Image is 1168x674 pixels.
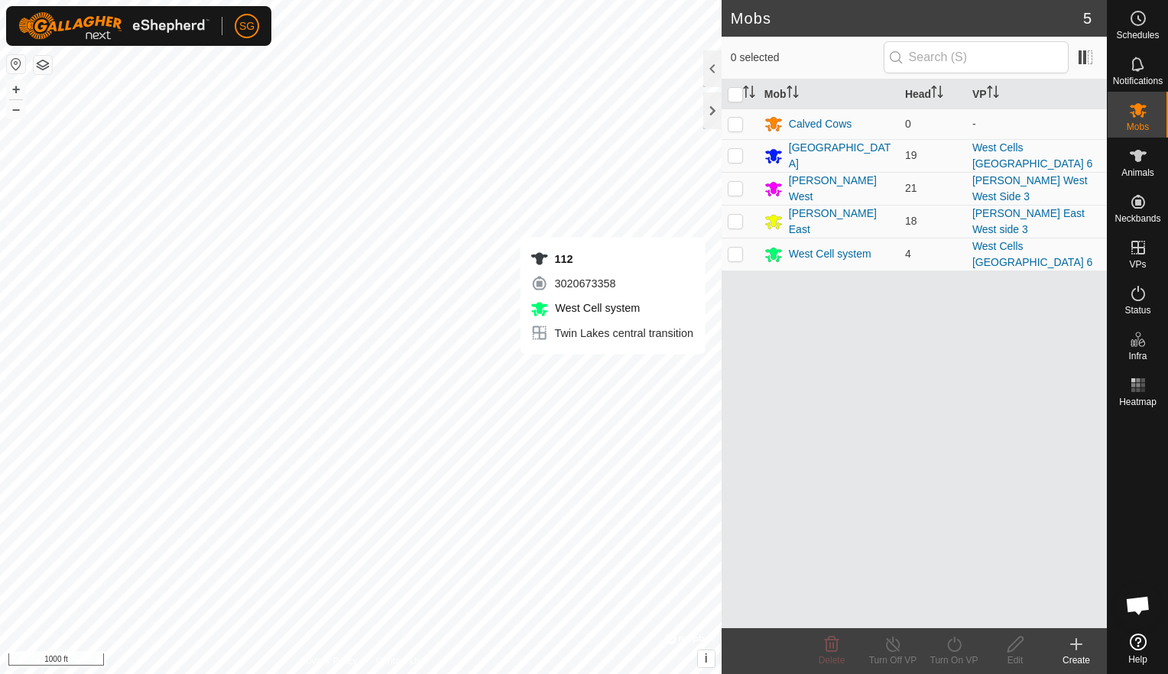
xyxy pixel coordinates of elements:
div: Calved Cows [789,116,852,132]
button: – [7,100,25,118]
a: West Cells [GEOGRAPHIC_DATA] 6 [972,141,1092,170]
a: Contact Us [376,654,421,668]
span: 4 [905,248,911,260]
th: VP [966,79,1107,109]
span: Status [1124,306,1150,315]
div: 112 [530,250,693,268]
div: [GEOGRAPHIC_DATA] [789,140,893,172]
td: - [966,109,1107,139]
span: Neckbands [1114,214,1160,223]
button: Map Layers [34,56,52,74]
div: 3020673358 [530,274,693,293]
a: [PERSON_NAME] East West side 3 [972,207,1085,235]
span: 18 [905,215,917,227]
span: Heatmap [1119,397,1157,407]
span: Mobs [1127,122,1149,131]
span: Delete [819,655,845,666]
span: VPs [1129,260,1146,269]
button: + [7,80,25,99]
span: Infra [1128,352,1147,361]
p-sorticon: Activate to sort [743,88,755,100]
span: SG [239,18,255,34]
span: 0 [905,118,911,130]
button: i [698,650,715,667]
span: Notifications [1113,76,1163,86]
p-sorticon: Activate to sort [987,88,999,100]
a: West Cells [GEOGRAPHIC_DATA] 6 [972,240,1092,268]
span: 19 [905,149,917,161]
span: 0 selected [731,50,884,66]
div: Create [1046,653,1107,667]
div: Twin Lakes central transition [530,324,693,342]
a: Help [1108,627,1168,670]
h2: Mobs [731,9,1083,28]
span: West Cell system [551,302,640,314]
a: Privacy Policy [300,654,358,668]
div: West Cell system [789,246,871,262]
span: Animals [1121,168,1154,177]
span: 21 [905,182,917,194]
span: Schedules [1116,31,1159,40]
input: Search (S) [884,41,1069,73]
div: Turn On VP [923,653,985,667]
span: 5 [1083,7,1092,30]
p-sorticon: Activate to sort [787,88,799,100]
a: [PERSON_NAME] West West Side 3 [972,174,1088,203]
div: Open chat [1115,582,1161,628]
div: [PERSON_NAME] West [789,173,893,205]
span: i [705,652,708,665]
img: Gallagher Logo [18,12,209,40]
th: Head [899,79,966,109]
p-sorticon: Activate to sort [931,88,943,100]
div: [PERSON_NAME] East [789,206,893,238]
button: Reset Map [7,55,25,73]
div: Edit [985,653,1046,667]
div: Turn Off VP [862,653,923,667]
th: Mob [758,79,899,109]
span: Help [1128,655,1147,664]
